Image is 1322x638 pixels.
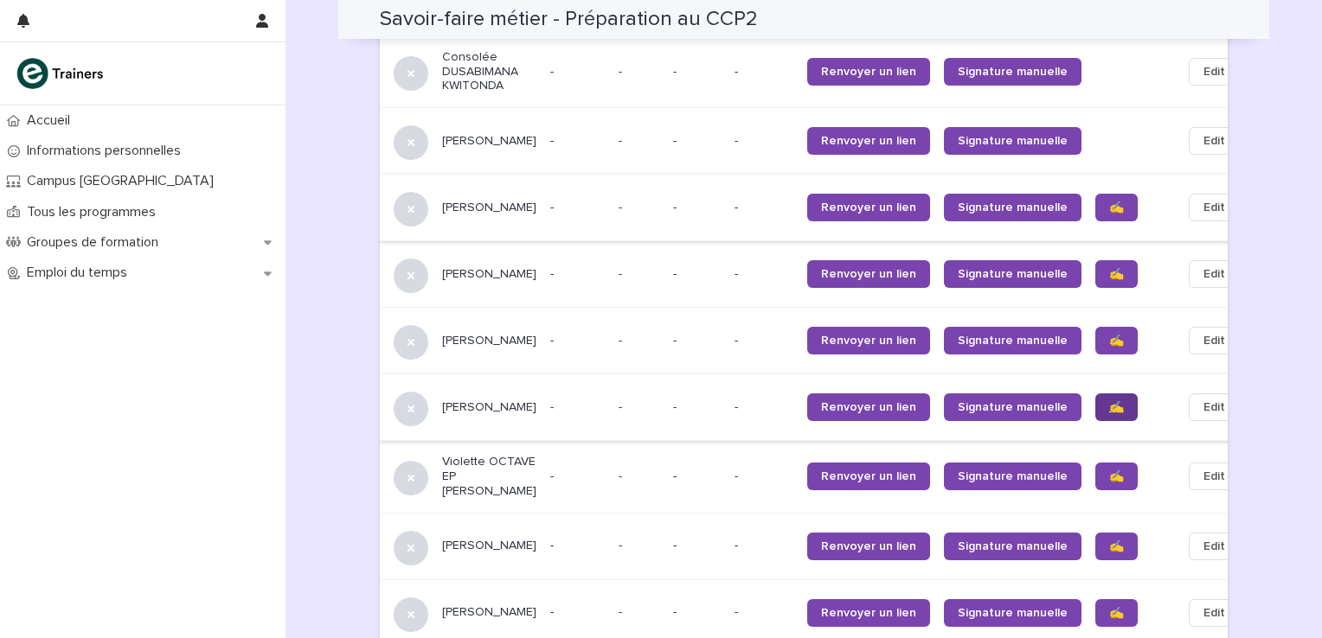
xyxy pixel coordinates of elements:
[380,441,1267,513] tr: Violette OCTAVE EP [PERSON_NAME]--- --Renvoyer un lienSignature manuelle✍️Edit
[735,539,793,553] p: -
[807,260,930,288] a: Renvoyer un lien
[807,194,930,221] a: Renvoyer un lien
[442,455,536,498] p: Violette OCTAVE EP [PERSON_NAME]
[619,197,626,215] p: -
[735,469,793,484] p: -
[380,7,758,32] h2: Savoir-faire métier - Préparation au CCP2
[944,260,1081,288] a: Signature manuelle
[673,267,721,282] p: -
[673,539,721,553] p: -
[958,268,1068,280] span: Signature manuelle
[619,61,626,80] p: -
[619,535,626,553] p: -
[1109,607,1124,619] span: ✍️
[735,201,793,215] p: -
[1203,604,1225,622] span: Edit
[619,330,626,348] p: -
[380,175,1267,241] tr: [PERSON_NAME]--- --Renvoyer un lienSignature manuelle✍️Edit
[807,463,930,490] a: Renvoyer un lien
[380,241,1267,308] tr: [PERSON_NAME]--- --Renvoyer un lienSignature manuelle✍️Edit
[1095,599,1138,627] a: ✍️
[619,131,626,149] p: -
[442,267,536,282] p: [PERSON_NAME]
[1095,393,1138,421] a: ✍️
[1189,393,1240,421] button: Edit
[550,267,605,282] p: -
[807,327,930,354] a: Renvoyer un lien
[550,65,605,80] p: -
[14,56,109,91] img: K0CqGN7SDeD6s4JG8KQk
[20,143,195,159] p: Informations personnelles
[1109,335,1124,347] span: ✍️
[550,400,605,415] p: -
[944,194,1081,221] a: Signature manuelle
[1095,533,1138,560] a: ✍️
[619,602,626,620] p: -
[442,334,536,348] p: [PERSON_NAME]
[821,335,916,347] span: Renvoyer un lien
[1189,327,1240,354] button: Edit
[958,135,1068,147] span: Signature manuelle
[1189,599,1240,627] button: Edit
[380,108,1267,175] tr: [PERSON_NAME]--- --Renvoyer un lienSignature manuelleEdit
[1109,470,1124,482] span: ✍️
[20,112,84,129] p: Accueil
[958,540,1068,552] span: Signature manuelle
[821,401,916,413] span: Renvoyer un lien
[944,127,1081,155] a: Signature manuelle
[821,268,916,280] span: Renvoyer un lien
[673,134,721,149] p: -
[821,607,916,619] span: Renvoyer un lien
[1203,63,1225,80] span: Edit
[619,264,626,282] p: -
[735,267,793,282] p: -
[821,135,916,147] span: Renvoyer un lien
[550,334,605,348] p: -
[1189,127,1240,155] button: Edit
[380,308,1267,374] tr: [PERSON_NAME]--- --Renvoyer un lienSignature manuelle✍️Edit
[958,470,1068,482] span: Signature manuelle
[944,533,1081,560] a: Signature manuelle
[821,66,916,78] span: Renvoyer un lien
[807,58,930,86] a: Renvoyer un lien
[735,334,793,348] p: -
[1095,463,1138,490] a: ✍️
[673,469,721,484] p: -
[807,533,930,560] a: Renvoyer un lien
[1095,260,1138,288] a: ✍️
[442,201,536,215] p: [PERSON_NAME]
[673,605,721,620] p: -
[821,540,916,552] span: Renvoyer un lien
[1203,132,1225,150] span: Edit
[821,201,916,214] span: Renvoyer un lien
[1109,268,1124,280] span: ✍️
[550,469,605,484] p: -
[380,513,1267,579] tr: [PERSON_NAME]--- --Renvoyer un lienSignature manuelle✍️Edit
[1203,265,1225,283] span: Edit
[1109,201,1124,214] span: ✍️
[1095,194,1138,221] a: ✍️
[442,134,536,149] p: [PERSON_NAME]
[1189,463,1240,490] button: Edit
[944,463,1081,490] a: Signature manuelle
[1189,58,1240,86] button: Edit
[944,327,1081,354] a: Signature manuelle
[20,265,141,281] p: Emploi du temps
[1189,260,1240,288] button: Edit
[20,204,170,220] p: Tous les programmes
[958,201,1068,214] span: Signature manuelle
[821,470,916,482] span: Renvoyer un lien
[735,65,793,80] p: -
[1203,468,1225,485] span: Edit
[673,334,721,348] p: -
[673,400,721,415] p: -
[735,400,793,415] p: -
[807,599,930,627] a: Renvoyer un lien
[1203,399,1225,416] span: Edit
[619,466,626,484] p: -
[807,127,930,155] a: Renvoyer un lien
[1109,401,1124,413] span: ✍️
[550,539,605,553] p: -
[944,393,1081,421] a: Signature manuelle
[673,201,721,215] p: -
